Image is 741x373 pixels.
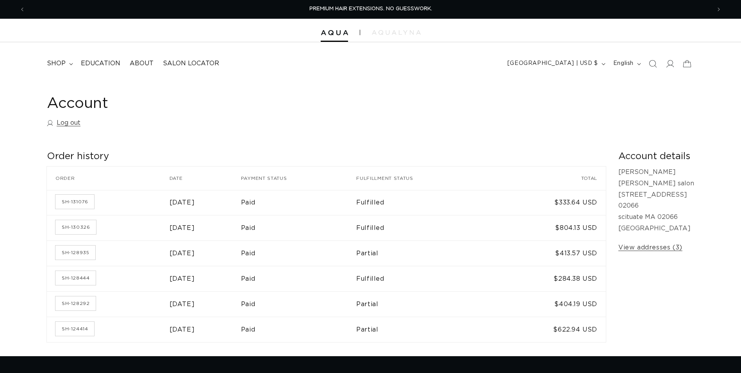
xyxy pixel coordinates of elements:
[241,266,357,291] td: Paid
[241,215,357,240] td: Paid
[241,240,357,266] td: Paid
[81,59,120,68] span: Education
[356,167,495,190] th: Fulfillment status
[241,317,357,342] td: Paid
[241,167,357,190] th: Payment status
[170,276,195,282] time: [DATE]
[356,266,495,291] td: Fulfilled
[495,215,606,240] td: $804.13 USD
[356,291,495,317] td: Partial
[55,246,95,260] a: Order number SH-128935
[495,266,606,291] td: $284.38 USD
[613,59,634,68] span: English
[170,167,241,190] th: Date
[321,30,348,36] img: Aqua Hair Extensions
[618,167,694,234] p: [PERSON_NAME] [PERSON_NAME] salon [STREET_ADDRESS] 02066 scituate MA 02066 [GEOGRAPHIC_DATA]
[170,301,195,307] time: [DATE]
[170,199,195,206] time: [DATE]
[618,151,694,163] h2: Account details
[356,317,495,342] td: Partial
[47,167,170,190] th: Order
[710,2,727,17] button: Next announcement
[356,240,495,266] td: Partial
[241,291,357,317] td: Paid
[55,220,96,234] a: Order number SH-130326
[130,59,154,68] span: About
[47,59,66,68] span: shop
[372,30,421,35] img: aqualyna.com
[55,271,96,285] a: Order number SH-128444
[163,59,219,68] span: Salon Locator
[47,94,694,113] h1: Account
[495,317,606,342] td: $622.94 USD
[495,167,606,190] th: Total
[644,55,661,72] summary: Search
[309,6,432,11] span: PREMIUM HAIR EXTENSIONS. NO GUESSWORK.
[55,322,94,336] a: Order number SH-124414
[55,195,94,209] a: Order number SH-131076
[125,55,158,72] a: About
[42,55,76,72] summary: shop
[495,190,606,215] td: $333.64 USD
[356,190,495,215] td: Fulfilled
[495,240,606,266] td: $413.57 USD
[241,190,357,215] td: Paid
[14,2,31,17] button: Previous announcement
[609,56,644,71] button: English
[495,291,606,317] td: $404.19 USD
[47,151,606,163] h2: Order history
[170,326,195,333] time: [DATE]
[618,242,682,253] a: View addresses (3)
[55,296,96,310] a: Order number SH-128292
[170,250,195,256] time: [DATE]
[47,117,80,129] a: Log out
[503,56,609,71] button: [GEOGRAPHIC_DATA] | USD $
[356,215,495,240] td: Fulfilled
[170,225,195,231] time: [DATE]
[76,55,125,72] a: Education
[158,55,224,72] a: Salon Locator
[507,59,598,68] span: [GEOGRAPHIC_DATA] | USD $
